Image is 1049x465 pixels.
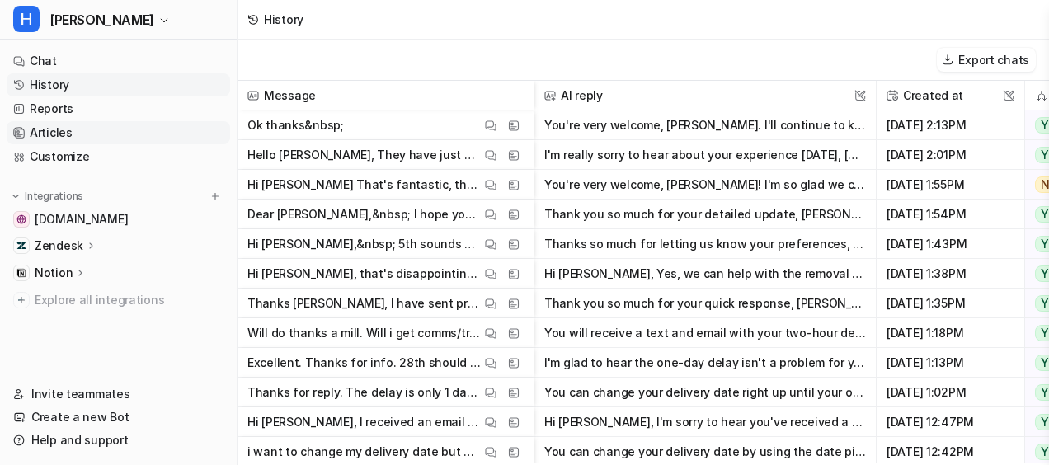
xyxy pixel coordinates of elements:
span: [DATE] 1:54PM [883,200,1018,229]
button: Thank you so much for your quick response, [PERSON_NAME], and for sending over your proof of tran... [544,289,866,318]
p: Zendesk [35,237,83,254]
img: swyfthome.com [16,214,26,224]
img: expand menu [10,190,21,202]
p: Dear [PERSON_NAME],&nbsp; I hope you are well.&nbsp; I am afraid that the collection did not go w... [247,200,481,229]
span: [DATE] 1:38PM [883,259,1018,289]
span: [DATE] 1:13PM [883,348,1018,378]
p: Hi [PERSON_NAME] That's fantastic, thanks so much. Appreciated. Regards [PERSON_NAME] [247,170,481,200]
span: Created at [883,81,1018,110]
span: AI reply [541,81,869,110]
a: Customize [7,145,230,168]
p: Excellent. Thanks for info. 28th should be fine. If I do have to reschedule for a day or 2 shall ... [247,348,481,378]
a: Articles [7,121,230,144]
button: Thanks so much for letting us know your preferences, [PERSON_NAME]! While you can choose your del... [544,229,866,259]
p: Will do thanks a mill. Will i get comms/tracking on delivery so someone can be in when delivery a... [247,318,481,348]
button: You will receive a text and email with your two-hour delivery window the evening before your sche... [544,318,866,348]
span: [PERSON_NAME] [49,8,154,31]
p: Hi [PERSON_NAME],&nbsp; 5th sounds great, but I need to leave at 5pm to go to the GP, so would th... [247,229,481,259]
button: Hi [PERSON_NAME], I'm sorry to hear you've received a message about a delivery delay—thanks for c... [544,407,866,437]
span: [DATE] 1:18PM [883,318,1018,348]
a: Help and support [7,429,230,452]
p: Hi [PERSON_NAME], that's disappointing, but thanks for the heads up. Can I ask something? Would i... [247,259,481,289]
button: You're very welcome, [PERSON_NAME]! I'm so glad we could help, and I appreciate your kind words. ... [544,170,866,200]
p: Integrations [25,190,83,203]
a: Invite teammates [7,383,230,406]
button: You can change your delivery date right up until your order is prepared for dispatch. The easiest... [544,378,866,407]
a: Chat [7,49,230,73]
img: explore all integrations [13,292,30,308]
span: [DATE] 1:35PM [883,289,1018,318]
p: Notion [35,265,73,281]
p: Thanks for reply. The delay is only 1 day so not an issue. Can you confirm what is the latest I c... [247,378,481,407]
span: Explore all integrations [35,287,223,313]
p: Hello [PERSON_NAME], They have just arrived and are not prepared to take the sofa apart and have ... [247,140,481,170]
button: Integrations [7,188,88,204]
div: History [264,11,303,28]
span: [DATE] 1:43PM [883,229,1018,259]
img: Notion [16,268,26,278]
a: Create a new Bot [7,406,230,429]
span: [DATE] 1:55PM [883,170,1018,200]
span: H [13,6,40,32]
button: Export chats [937,48,1036,72]
span: [DATE] 2:13PM [883,110,1018,140]
p: Hi [PERSON_NAME], I received an email from Swyft advising that my delivery date could not be met.... [247,407,481,437]
span: [DATE] 12:47PM [883,407,1018,437]
a: History [7,73,230,96]
span: [DATE] 1:02PM [883,378,1018,407]
span: [DATE] 2:01PM [883,140,1018,170]
a: Reports [7,97,230,120]
img: Zendesk [16,241,26,251]
span: Message [244,81,527,110]
button: Hi [PERSON_NAME], Yes, we can help with the removal of your old 2-seater couch! We offer an old f... [544,259,866,289]
a: swyfthome.com[DOMAIN_NAME] [7,208,230,231]
p: Thanks [PERSON_NAME], I have sent proof of transfer [DATE]. Nothing else I require aside from rei... [247,289,481,318]
img: menu_add.svg [209,190,221,202]
button: Thank you so much for your detailed update, [PERSON_NAME], and I’m really sorry to hear the colle... [544,200,866,229]
a: Explore all integrations [7,289,230,312]
button: I'm really sorry to hear about your experience [DATE], [PERSON_NAME]. I completely understand how... [544,140,866,170]
button: You're very welcome, [PERSON_NAME]. I'll continue to keep a close eye on your case and make sure ... [544,110,866,140]
span: [DOMAIN_NAME] [35,211,128,228]
p: Ok thanks&nbsp; [247,110,344,140]
button: I'm glad to hear the one-day delay isn't a problem for you! If you do need to reschedule your [DA... [544,348,866,378]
